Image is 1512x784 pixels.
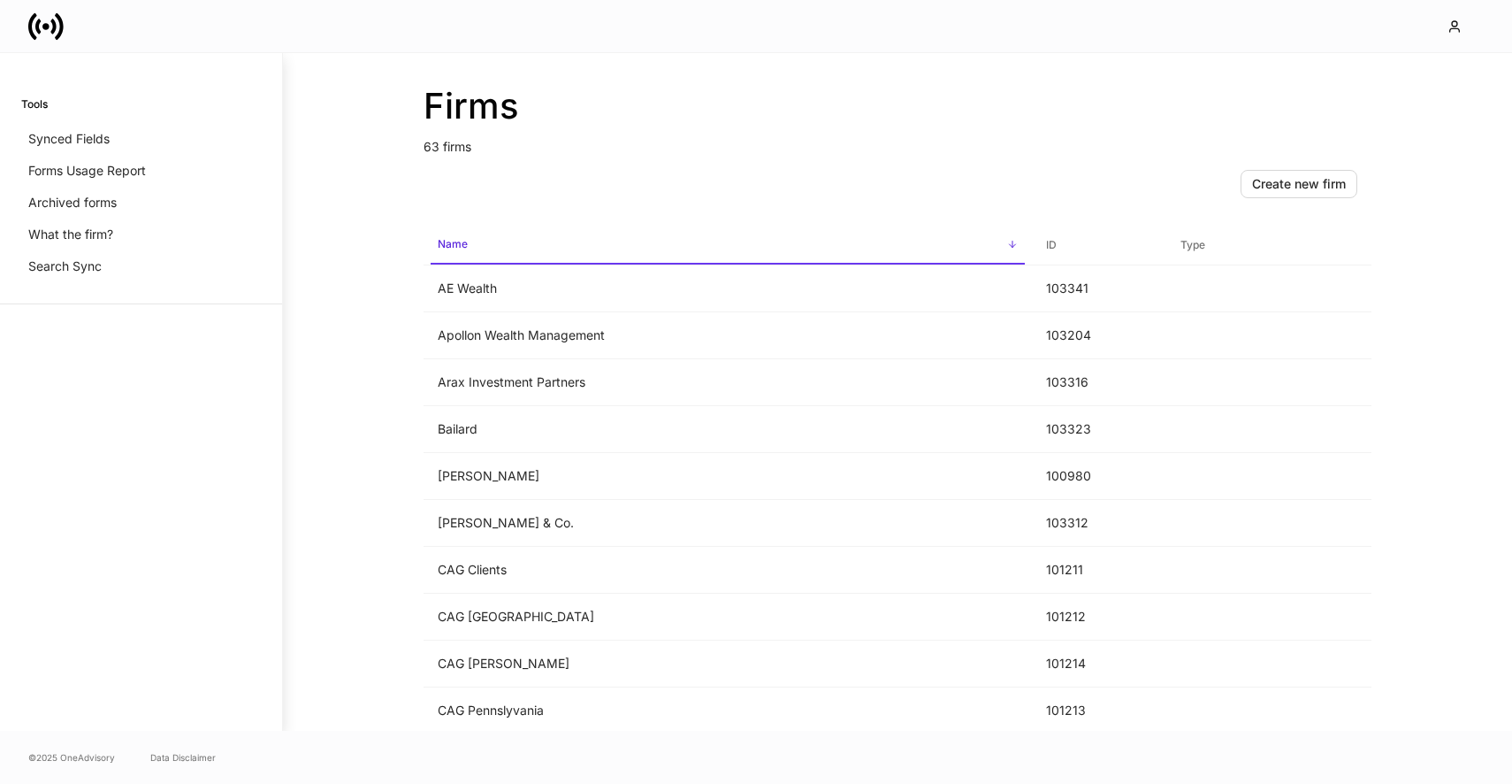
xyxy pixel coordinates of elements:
[1032,312,1166,359] td: 103204
[424,265,1032,312] td: AE Wealth
[1039,227,1159,264] span: ID
[28,750,115,765] span: © 2025 OneAdvisory
[424,312,1032,359] td: Apollon Wealth Management
[21,123,261,155] a: Synced Fields
[28,130,110,148] p: Synced Fields
[1032,641,1166,688] td: 101214
[424,406,1032,453] td: Bailard
[431,227,1025,265] span: Name
[1046,236,1057,253] h6: ID
[424,547,1032,594] td: CAG Clients
[1032,406,1166,453] td: 103323
[1032,359,1166,406] td: 103316
[424,641,1032,688] td: CAG [PERSON_NAME]
[438,235,468,252] h6: Name
[424,688,1032,734] td: CAG Pennslyvania
[28,162,146,180] p: Forms Usage Report
[1241,170,1357,198] button: Create new firm
[1173,227,1364,264] span: Type
[1032,547,1166,594] td: 101211
[424,594,1032,641] td: CAG [GEOGRAPHIC_DATA]
[424,359,1032,406] td: Arax Investment Partners
[1032,688,1166,734] td: 101213
[21,96,48,112] h6: Tools
[21,219,261,250] a: What the firm?
[28,194,117,211] p: Archived forms
[21,250,261,282] a: Search Sync
[424,500,1032,547] td: [PERSON_NAME] & Co.
[424,85,1371,127] h2: Firms
[28,257,102,275] p: Search Sync
[1032,500,1166,547] td: 103312
[424,453,1032,500] td: [PERSON_NAME]
[1032,265,1166,312] td: 103341
[1032,594,1166,641] td: 101212
[1032,453,1166,500] td: 100980
[150,750,216,765] a: Data Disclaimer
[21,187,261,219] a: Archived forms
[1180,236,1205,253] h6: Type
[21,155,261,187] a: Forms Usage Report
[424,127,1371,156] p: 63 firms
[1252,175,1346,193] div: Create new firm
[28,226,113,243] p: What the firm?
